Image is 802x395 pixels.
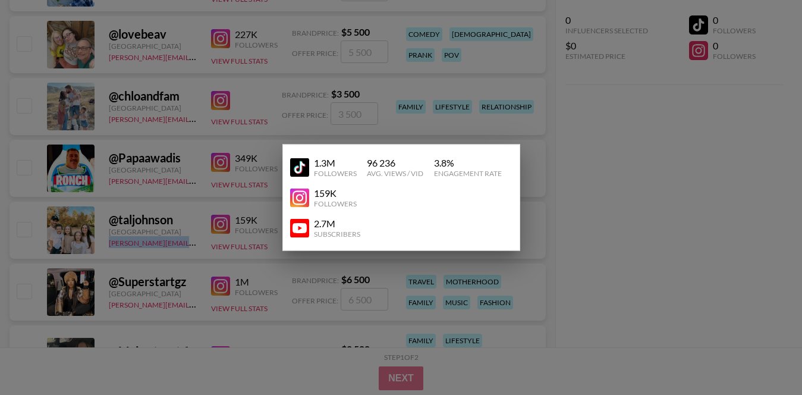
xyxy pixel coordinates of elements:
iframe: Drift Widget Chat Controller [743,336,788,381]
div: 159K [314,187,357,199]
img: YouTube [290,188,309,207]
div: Engagement Rate [434,169,502,178]
div: Followers [314,199,357,208]
div: 1.3M [314,157,357,169]
div: 96 236 [367,157,423,169]
div: Followers [314,169,357,178]
img: YouTube [290,218,309,237]
div: 3.8 % [434,157,502,169]
div: 2.7M [314,218,360,230]
div: Avg. Views / Vid [367,169,423,178]
div: Subscribers [314,230,360,239]
img: YouTube [290,158,309,177]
